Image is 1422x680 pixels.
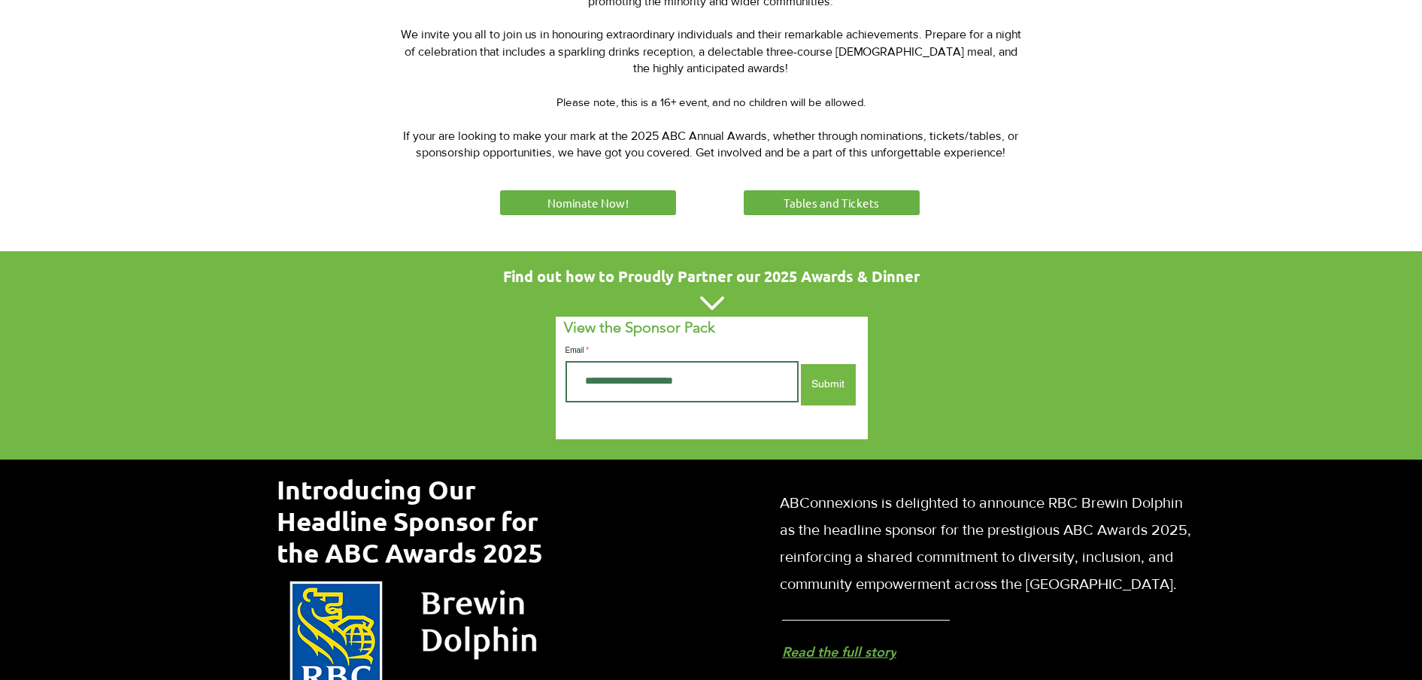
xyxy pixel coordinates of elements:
[780,494,1191,592] span: ABConnexions is delighted to announce RBC Brewin Dolphin as the headline sponsor for the prestigi...
[498,188,678,217] a: Nominate Now!
[741,188,922,217] a: Tables and Tickets
[403,129,1018,159] span: If your are looking to make your mark at the 2025 ABC Annual Awards, whether through nominations,...
[784,195,879,211] span: Tables and Tickets
[547,195,629,211] span: Nominate Now!
[503,266,920,286] span: Find out how to Proudly Partner our 2025 Awards & Dinner
[801,364,856,405] button: Submit
[565,347,799,354] label: Email
[564,318,715,336] span: View the Sponsor Pack
[401,28,1021,74] span: We invite you all to join us in honouring extraordinary individuals and their remarkable achievem...
[277,473,543,569] span: Introducing Our Headline Sponsor for the ABC Awards 2025
[782,643,896,660] span: Read the full story
[556,96,866,108] span: Please note, this is a 16+ event, and no children will be allowed.
[782,636,1001,668] a: Read the full story
[811,377,844,392] span: Submit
